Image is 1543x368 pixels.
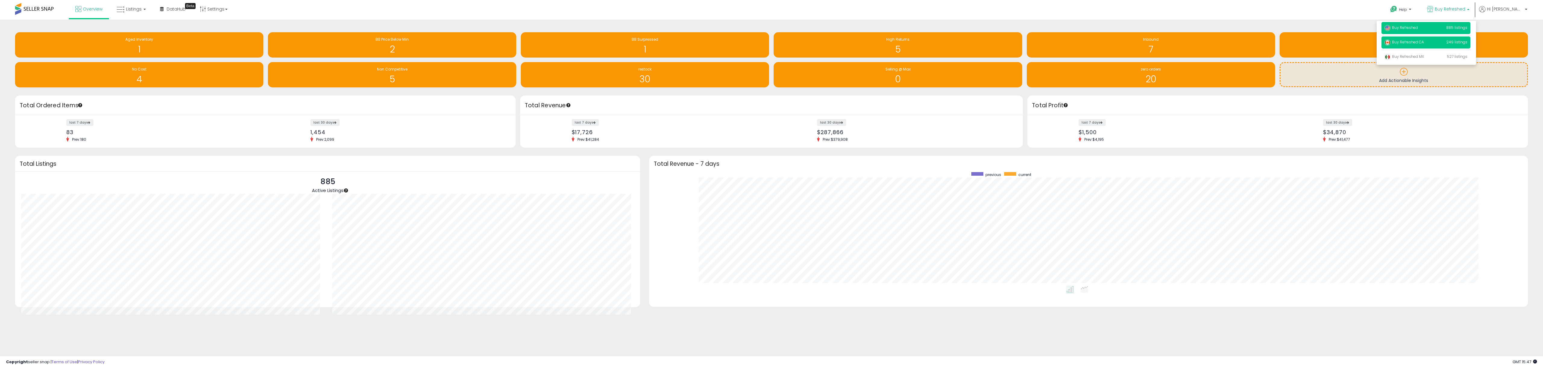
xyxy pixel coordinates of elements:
[310,129,505,135] div: 1,454
[525,101,1018,110] h3: Total Revenue
[1384,25,1418,30] span: Buy Refreshed
[376,37,409,42] span: BB Price Below Min
[1283,44,1525,54] h1: 1
[343,188,349,193] div: Tooltip anchor
[817,129,1012,135] div: $287,866
[524,44,766,54] h1: 1
[817,119,846,126] label: last 30 days
[268,62,516,87] a: Non Competitive 5
[1143,37,1159,42] span: Inbound
[1384,25,1391,31] img: usa.png
[524,74,766,84] h1: 30
[985,172,1001,177] span: previous
[1027,62,1275,87] a: zero orders 20
[1384,54,1424,59] span: Buy Refreshed MX
[377,67,407,72] span: Non Competitive
[820,137,851,142] span: Prev: $379,908
[185,3,196,9] div: Tooltip anchor
[312,187,344,193] span: Active Listings
[271,74,513,84] h1: 5
[1079,129,1273,135] div: $1,500
[167,6,186,12] span: DataHub
[885,67,911,72] span: Selling @ Max
[69,137,89,142] span: Prev: 180
[638,67,652,72] span: restock
[774,62,1022,87] a: Selling @ Max 0
[521,32,769,58] a: BB Surpressed 1
[1479,6,1527,20] a: Hi [PERSON_NAME]
[654,162,1523,166] h3: Total Revenue - 7 days
[1030,74,1272,84] h1: 20
[66,129,261,135] div: 83
[1379,77,1428,83] span: Add Actionable Insights
[1081,137,1107,142] span: Prev: $4,195
[271,44,513,54] h1: 2
[1435,6,1465,12] span: Buy Refreshed
[1384,39,1424,45] span: Buy Refreshed CA
[20,101,511,110] h3: Total Ordered Items
[1032,101,1523,110] h3: Total Profit
[572,119,599,126] label: last 7 days
[572,129,767,135] div: $17,726
[126,6,142,12] span: Listings
[1027,32,1275,58] a: Inbound 7
[20,162,636,166] h3: Total Listings
[83,6,102,12] span: Overview
[1281,63,1527,86] a: Add Actionable Insights
[1063,102,1068,108] div: Tooltip anchor
[1384,39,1391,46] img: canada.png
[1385,1,1417,20] a: Help
[521,62,769,87] a: restock 30
[774,32,1022,58] a: High Returns 5
[77,102,83,108] div: Tooltip anchor
[1030,44,1272,54] h1: 7
[1390,5,1397,13] i: Get Help
[268,32,516,58] a: BB Price Below Min 2
[310,119,340,126] label: last 30 days
[574,137,602,142] span: Prev: $41,284
[1323,129,1517,135] div: $34,870
[1141,67,1161,72] span: zero orders
[18,44,260,54] h1: 1
[15,62,263,87] a: No Cost 4
[1018,172,1031,177] span: current
[1384,54,1391,60] img: mexico.png
[777,74,1019,84] h1: 0
[1487,6,1523,12] span: Hi [PERSON_NAME]
[1399,7,1407,12] span: Help
[312,176,344,187] p: 885
[66,119,93,126] label: last 7 days
[313,137,337,142] span: Prev: 2,099
[886,37,910,42] span: High Returns
[1280,32,1528,58] a: Needs to Reprice 1
[18,74,260,84] h1: 4
[1323,119,1352,126] label: last 30 days
[632,37,658,42] span: BB Surpressed
[125,37,153,42] span: Aged Inventory
[1326,137,1353,142] span: Prev: $41,477
[1447,54,1467,59] span: 527 listings
[15,32,263,58] a: Aged Inventory 1
[1079,119,1106,126] label: last 7 days
[132,67,146,72] span: No Cost
[1446,25,1467,30] span: 885 listings
[566,102,571,108] div: Tooltip anchor
[1446,39,1467,45] span: 249 listings
[777,44,1019,54] h1: 5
